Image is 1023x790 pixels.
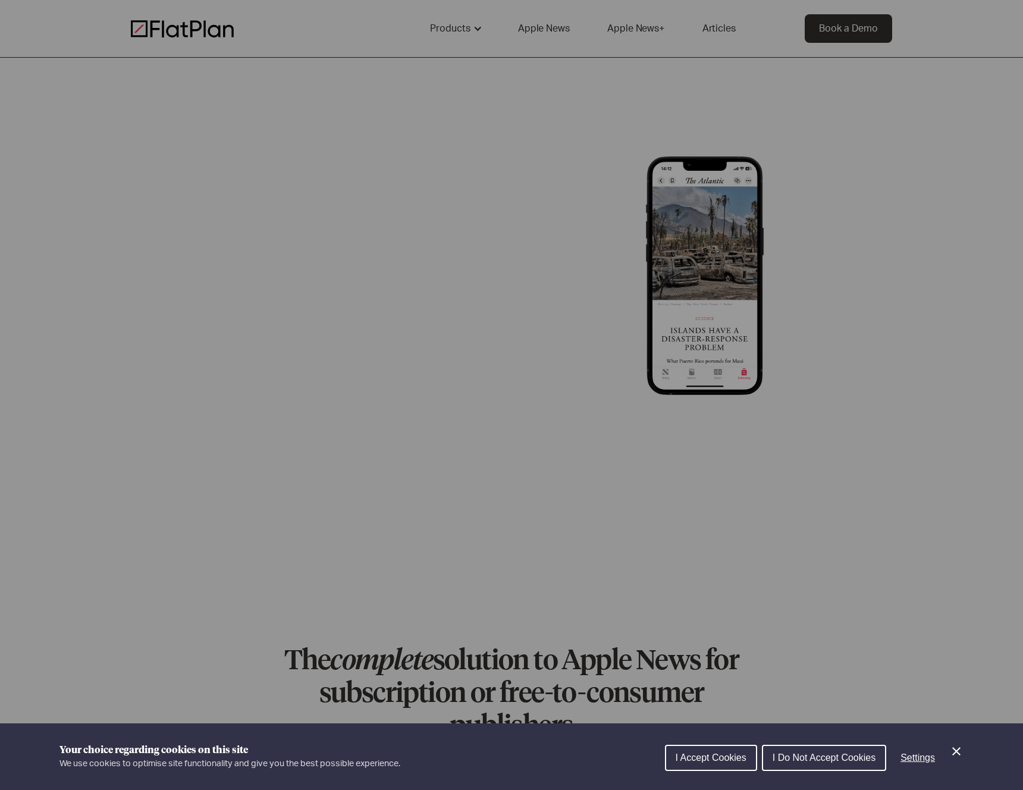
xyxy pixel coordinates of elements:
button: I Do Not Accept Cookies [762,745,886,771]
span: I Do Not Accept Cookies [773,753,875,763]
button: I Accept Cookies [665,745,757,771]
span: I Accept Cookies [676,753,746,763]
span: Settings [900,753,935,763]
button: Close Cookie Control [949,744,964,758]
h1: Your choice regarding cookies on this site [59,743,400,757]
p: We use cookies to optimise site functionality and give you the best possible experience. [59,757,400,770]
button: Settings [891,746,944,770]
